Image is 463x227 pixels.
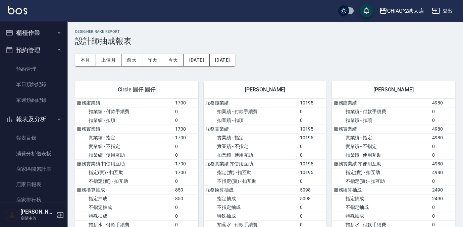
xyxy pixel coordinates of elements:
a: 店家日報表 [3,177,64,192]
td: 0 [173,107,198,116]
td: 實業績 - 指定 [204,133,298,142]
span: Circle 圓仔 圓仔 [83,86,190,93]
td: 10195 [298,125,326,133]
td: 1700 [173,125,198,133]
td: 0 [298,107,326,116]
td: 指定(實) - 扣互助 [204,168,298,177]
td: 0 [298,142,326,151]
span: [PERSON_NAME] [340,86,447,93]
td: 不指定(實) - 扣互助 [75,177,173,185]
td: 服務實業績 [204,125,298,133]
td: 4980 [430,159,455,168]
td: 0 [298,203,326,212]
button: save [360,4,373,17]
button: 前天 [121,54,142,66]
td: 0 [298,116,326,125]
td: 實業績 - 不指定 [332,142,430,151]
td: 指定抽成 [332,194,430,203]
td: 850 [173,185,198,194]
td: 1700 [173,99,198,107]
button: 報表及分析 [3,110,64,128]
td: 4980 [430,125,455,133]
span: [PERSON_NAME] [212,86,319,93]
td: 特殊抽成 [204,212,298,220]
button: CHIAO^2總太店 [376,4,427,18]
td: 0 [298,151,326,159]
a: 單週預約紀錄 [3,92,64,108]
td: 10195 [298,133,326,142]
td: 0 [430,116,455,125]
td: 0 [173,151,198,159]
td: 0 [430,212,455,220]
button: 今天 [163,54,184,66]
td: 特殊抽成 [332,212,430,220]
button: 預約管理 [3,42,64,59]
td: 指定抽成 [75,194,173,203]
td: 不指定抽成 [75,203,173,212]
button: 本月 [75,54,96,66]
td: 服務實業績 扣使用互助 [332,159,430,168]
a: 報表目錄 [3,130,64,146]
td: 4980 [430,168,455,177]
td: 0 [173,177,198,185]
td: 4980 [430,133,455,142]
td: 指定(實) - 扣互助 [332,168,430,177]
img: Person [5,208,19,222]
td: 實業績 - 指定 [75,133,173,142]
td: 指定抽成 [204,194,298,203]
td: 服務實業績 [332,125,430,133]
td: 0 [173,116,198,125]
td: 850 [173,194,198,203]
td: 0 [430,142,455,151]
td: 扣業績 - 付款手續費 [204,107,298,116]
td: 0 [173,212,198,220]
td: 扣業績 - 使用互助 [332,151,430,159]
button: 昨天 [142,54,163,66]
td: 實業績 - 不指定 [204,142,298,151]
td: 4980 [430,99,455,107]
td: 服務換算抽成 [332,185,430,194]
td: 0 [173,142,198,151]
td: 10195 [298,99,326,107]
td: 不指定抽成 [204,203,298,212]
td: 扣業績 - 扣項 [332,116,430,125]
td: 扣業績 - 扣項 [204,116,298,125]
td: 0 [298,212,326,220]
td: 服務虛業績 [204,99,298,107]
td: 0 [430,151,455,159]
td: 扣業績 - 付款手續費 [75,107,173,116]
a: 消費分析儀表板 [3,146,64,161]
td: 指定(實) - 扣互助 [75,168,173,177]
td: 扣業績 - 付款手續費 [332,107,430,116]
button: 櫃檯作業 [3,24,64,42]
td: 不指定(實) - 扣互助 [332,177,430,185]
td: 扣業績 - 使用互助 [75,151,173,159]
td: 1700 [173,133,198,142]
img: Logo [8,6,27,14]
td: 扣業績 - 使用互助 [204,151,298,159]
td: 0 [173,203,198,212]
td: 服務實業績 扣使用互助 [75,159,173,168]
a: 店家排行榜 [3,192,64,208]
td: 1700 [173,159,198,168]
td: 扣業績 - 扣項 [75,116,173,125]
h3: 設計師抽成報表 [75,36,455,46]
td: 1700 [173,168,198,177]
td: 服務換算抽成 [75,185,173,194]
td: 實業績 - 指定 [332,133,430,142]
td: 服務虛業績 [332,99,430,107]
button: [DATE] [210,54,235,66]
td: 2490 [430,194,455,203]
td: 實業績 - 不指定 [75,142,173,151]
td: 2490 [430,185,455,194]
td: 5098 [298,194,326,203]
p: 高階主管 [20,215,55,221]
h2: Designer Rake Report [75,29,455,34]
td: 服務實業績 [75,125,173,133]
a: 預約管理 [3,61,64,77]
td: 10195 [298,159,326,168]
h5: [PERSON_NAME] [20,209,55,215]
div: CHIAO^2總太店 [387,7,424,15]
button: [DATE] [184,54,209,66]
td: 5098 [298,185,326,194]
